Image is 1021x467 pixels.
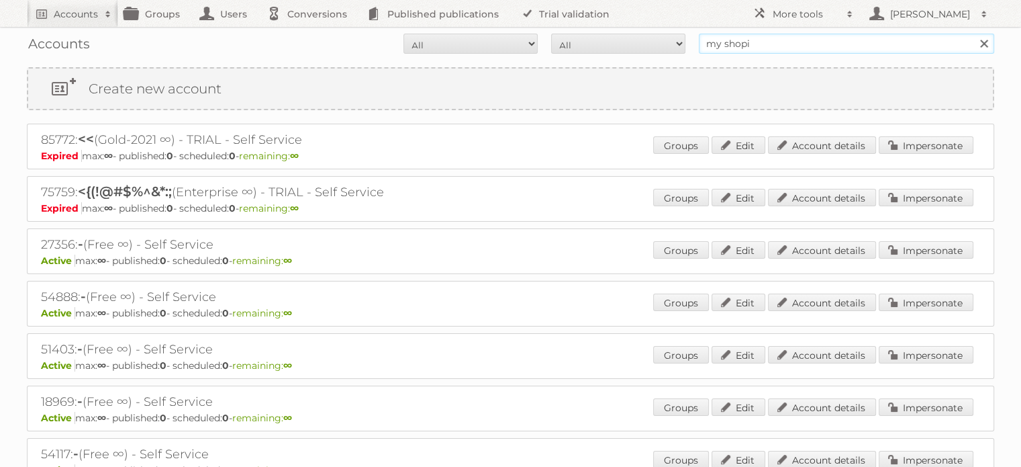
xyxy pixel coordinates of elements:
span: remaining: [239,150,299,162]
a: Impersonate [879,189,973,206]
a: Create new account [28,69,993,109]
span: Active [41,307,75,319]
strong: ∞ [290,150,299,162]
strong: ∞ [97,255,106,267]
a: Groups [653,294,709,311]
a: Account details [768,294,876,311]
span: <{(!@#$%^&*:; [78,183,172,200]
p: max: - published: - scheduled: - [41,150,980,162]
h2: 75759: (Enterprise ∞) - TRIAL - Self Service [41,183,511,201]
a: Impersonate [879,136,973,154]
a: Edit [712,294,765,311]
h2: 27356: (Free ∞) - Self Service [41,236,511,253]
a: Groups [653,189,709,206]
h2: 54117: (Free ∞) - Self Service [41,445,511,463]
span: remaining: [232,307,292,319]
a: Edit [712,398,765,416]
strong: 0 [222,255,229,267]
p: max: - published: - scheduled: - [41,307,980,319]
a: Impersonate [879,241,973,259]
a: Groups [653,241,709,259]
strong: ∞ [97,359,106,372]
strong: 0 [160,255,166,267]
strong: 0 [222,359,229,372]
strong: ∞ [104,150,113,162]
strong: 0 [160,412,166,424]
a: Impersonate [879,346,973,364]
h2: 85772: (Gold-2021 ∞) - TRIAL - Self Service [41,131,511,148]
h2: 54888: (Free ∞) - Self Service [41,288,511,306]
strong: ∞ [283,412,292,424]
h2: 18969: (Free ∞) - Self Service [41,393,511,411]
span: - [81,288,86,304]
a: Account details [768,241,876,259]
span: Expired [41,150,82,162]
a: Edit [712,241,765,259]
a: Edit [712,189,765,206]
a: Account details [768,346,876,364]
p: max: - published: - scheduled: - [41,412,980,424]
p: max: - published: - scheduled: - [41,359,980,372]
strong: ∞ [104,202,113,214]
strong: ∞ [283,359,292,372]
strong: 0 [160,307,166,319]
a: Impersonate [879,294,973,311]
span: << [78,131,94,147]
a: Account details [768,189,876,206]
a: Edit [712,346,765,364]
span: Active [41,412,75,424]
a: Impersonate [879,398,973,416]
p: max: - published: - scheduled: - [41,202,980,214]
span: Active [41,255,75,267]
strong: 0 [166,202,173,214]
span: - [77,341,83,357]
span: remaining: [232,255,292,267]
a: Account details [768,398,876,416]
span: remaining: [239,202,299,214]
strong: ∞ [283,307,292,319]
strong: 0 [160,359,166,372]
span: - [77,393,83,409]
strong: ∞ [283,255,292,267]
a: Account details [768,136,876,154]
h2: Accounts [54,7,98,21]
span: - [78,236,83,252]
strong: 0 [229,202,236,214]
strong: ∞ [290,202,299,214]
span: Active [41,359,75,372]
strong: ∞ [97,412,106,424]
span: remaining: [232,359,292,372]
a: Groups [653,136,709,154]
strong: 0 [222,412,229,424]
span: Expired [41,202,82,214]
a: Groups [653,398,709,416]
h2: 51403: (Free ∞) - Self Service [41,341,511,358]
strong: 0 [222,307,229,319]
span: - [73,445,79,462]
strong: 0 [166,150,173,162]
a: Groups [653,346,709,364]
p: max: - published: - scheduled: - [41,255,980,267]
span: remaining: [232,412,292,424]
a: Edit [712,136,765,154]
h2: More tools [773,7,840,21]
strong: 0 [229,150,236,162]
strong: ∞ [97,307,106,319]
h2: [PERSON_NAME] [887,7,974,21]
